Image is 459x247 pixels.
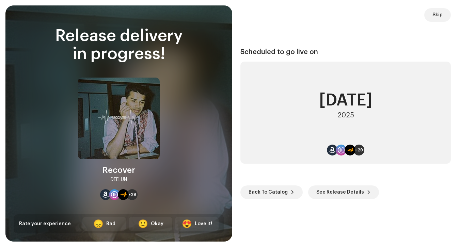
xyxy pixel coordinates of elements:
[308,185,379,199] button: See Release Details
[249,185,288,199] span: Back To Catalog
[432,8,443,22] span: Skip
[151,220,163,228] div: Okay
[337,111,354,119] div: 2025
[102,165,135,176] div: Recover
[355,147,363,153] span: +29
[195,220,212,228] div: Love it!
[111,176,127,184] div: DEELUN
[14,27,224,63] div: Release delivery in progress!
[93,220,104,228] div: 😞
[240,185,303,199] button: Back To Catalog
[78,78,160,159] img: d50a7560-53f9-4701-bab8-639027a018bb
[316,185,364,199] span: See Release Details
[319,92,373,109] div: [DATE]
[240,48,451,56] div: Scheduled to go live on
[424,8,451,22] button: Skip
[19,221,71,226] span: Rate your experience
[182,220,192,228] div: 😍
[106,220,115,228] div: Bad
[128,192,136,197] span: +29
[138,220,148,228] div: 🙂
